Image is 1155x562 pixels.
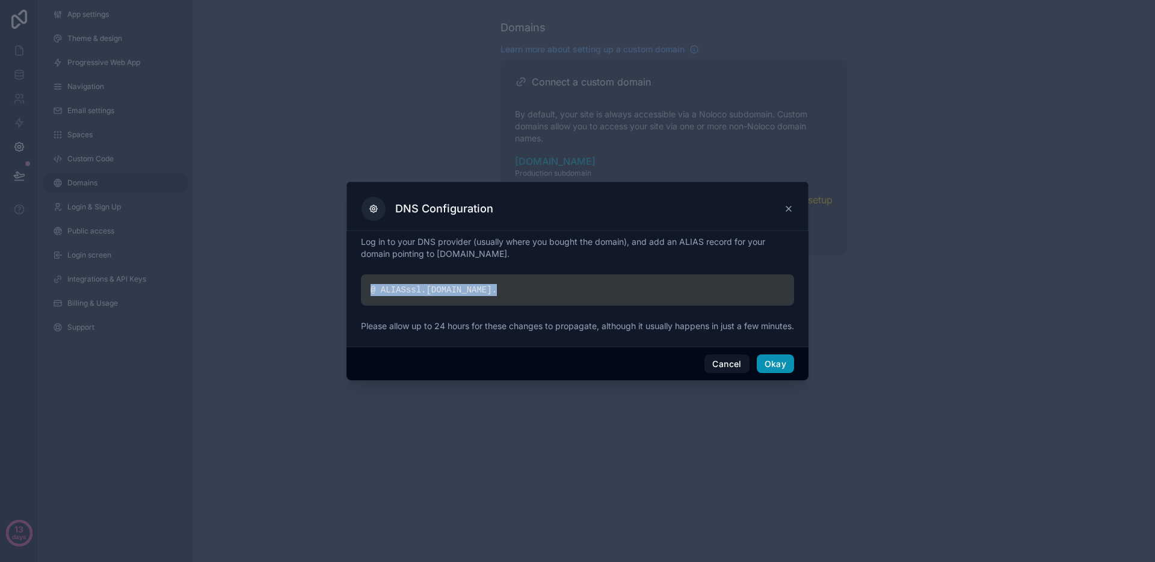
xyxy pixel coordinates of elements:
div: @ ALIAS ssl. [DOMAIN_NAME] . [361,274,794,306]
p: Please allow up to 24 hours for these changes to propagate, although it usually happens in just a... [361,320,794,332]
p: Log in to your DNS provider (usually where you bought the domain), and add an ALIAS record for yo... [361,236,794,260]
button: Okay [757,354,794,374]
button: Cancel [704,354,749,374]
h3: DNS Configuration [395,202,493,216]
